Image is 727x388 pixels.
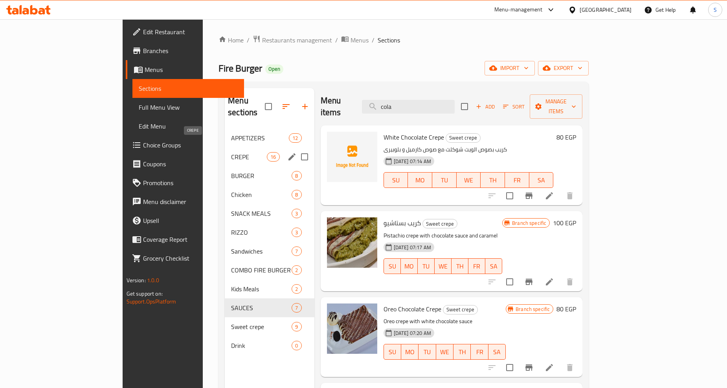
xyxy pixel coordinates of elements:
button: Branch-specific-item [520,272,538,291]
div: items [292,341,301,350]
div: Chicken8 [225,185,314,204]
img: كريب بستاشيو [327,217,377,268]
span: Edit Menu [139,121,238,131]
p: كريب بصوص الويت شوكلت مع صوص كارميل و بلوبيرى [384,145,554,154]
div: BURGER [231,171,292,180]
a: Edit menu item [545,363,554,372]
button: import [485,61,535,75]
button: Branch-specific-item [520,186,538,205]
div: Sandwiches7 [225,242,314,261]
span: White Chocolate Crepe [384,131,444,143]
span: Branch specific [509,219,549,227]
a: Upsell [126,211,244,230]
li: / [335,35,338,45]
span: Select to update [501,188,518,204]
span: FR [474,346,485,358]
button: Sort [501,101,527,113]
button: SU [384,344,401,360]
span: import [491,63,529,73]
a: Edit menu item [545,191,554,200]
a: Branches [126,41,244,60]
span: Sections [139,84,238,93]
div: Sweet crepe [422,219,457,228]
span: Coverage Report [143,235,238,244]
button: edit [286,151,298,163]
span: 2 [292,267,301,274]
button: WE [457,172,481,188]
span: Chicken [231,190,292,199]
span: 3 [292,210,301,217]
div: SAUCES7 [225,298,314,317]
button: export [538,61,589,75]
span: [DATE] 07:14 AM [391,158,434,165]
a: Menus [341,35,369,45]
span: SU [387,261,398,272]
div: RIZZO [231,228,292,237]
img: White Chocolate Crepe [327,132,377,182]
span: TH [455,261,465,272]
span: Version: [127,275,146,285]
span: TH [457,346,468,358]
span: Menus [351,35,369,45]
span: WE [438,261,448,272]
span: Manage items [536,97,576,116]
button: SU [384,172,408,188]
span: 8 [292,172,301,180]
div: Kids Meals [231,284,292,294]
button: MO [401,258,418,274]
a: Restaurants management [253,35,332,45]
span: SA [532,175,551,186]
div: RIZZO3 [225,223,314,242]
span: MO [404,346,415,358]
a: Choice Groups [126,136,244,154]
div: SNACK MEALS [231,209,292,218]
span: Upsell [143,216,238,225]
div: BURGER8 [225,166,314,185]
button: SA [488,344,506,360]
span: SA [492,346,503,358]
span: 7 [292,304,301,312]
span: Full Menu View [139,103,238,112]
span: export [544,63,582,73]
div: Sweet crepe [443,305,478,314]
span: Sweet crepe [423,219,457,228]
span: 7 [292,248,301,255]
span: Open [265,66,283,72]
span: Add [475,102,496,111]
span: Select to update [501,274,518,290]
span: Grocery Checklist [143,254,238,263]
button: WE [436,344,453,360]
button: delete [560,272,579,291]
span: SU [387,175,405,186]
h2: Menu items [321,95,353,118]
a: Sections [132,79,244,98]
span: Branch specific [512,305,553,313]
span: Restaurants management [262,35,332,45]
a: Menu disclaimer [126,192,244,211]
a: Full Menu View [132,98,244,117]
span: Promotions [143,178,238,188]
p: Oreo crepe with white chocolate sauce [384,316,506,326]
nav: breadcrumb [218,35,589,45]
div: items [292,246,301,256]
div: SNACK MEALS3 [225,204,314,223]
button: TH [452,258,468,274]
span: Sweet crepe [231,322,292,331]
span: FR [472,261,482,272]
div: Sweet crepe9 [225,317,314,336]
a: Support.OpsPlatform [127,296,176,307]
span: SA [488,261,499,272]
span: 8 [292,191,301,199]
span: TU [422,346,433,358]
button: FR [468,258,485,274]
img: Oreo Chocolate Crepe [327,303,377,354]
span: Drink [231,341,292,350]
div: Kids Meals2 [225,280,314,298]
span: Edit Restaurant [143,27,238,37]
div: Menu-management [494,5,543,15]
button: TU [418,258,435,274]
button: SU [384,258,401,274]
button: delete [560,358,579,377]
span: Sort items [498,101,530,113]
button: TU [419,344,436,360]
